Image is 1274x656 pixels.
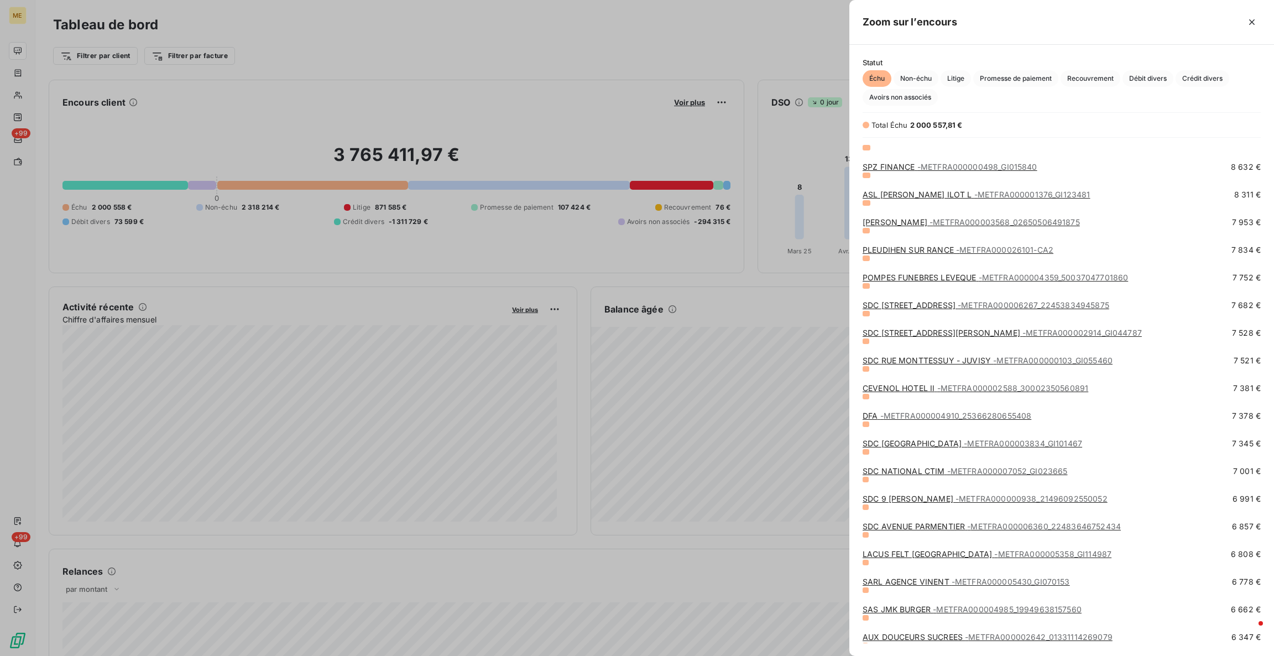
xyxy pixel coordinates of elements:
a: SDC [STREET_ADDRESS][PERSON_NAME] [863,328,1142,337]
button: Avoirs non associés [863,89,938,106]
span: 6 808 € [1231,549,1261,560]
a: [PERSON_NAME] [863,217,1080,227]
span: 7 378 € [1232,410,1261,421]
span: 7 752 € [1233,272,1261,283]
a: ASL [PERSON_NAME] ILOT L [863,190,1090,199]
span: - METFRA000005430_GI070153 [952,577,1070,586]
iframe: Intercom live chat [1236,618,1263,645]
span: - METFRA000000938_21496092550052 [955,494,1108,503]
span: 7 001 € [1233,466,1261,477]
span: - METFRA000006360_22483646752434 [967,522,1121,531]
span: - METFRA000002914_GI044787 [1022,328,1142,337]
a: SDC AVENUE PARMENTIER [863,522,1121,531]
span: 7 381 € [1233,383,1261,394]
span: 7 682 € [1231,300,1261,311]
span: 2 000 557,81 € [910,121,963,129]
span: - METFRA000005358_GI114987 [994,549,1111,559]
a: LACUS FELT [GEOGRAPHIC_DATA] [863,549,1111,559]
span: 7 528 € [1232,327,1261,339]
button: Litige [941,70,971,87]
span: - METFRA000006267_22453834945875 [958,300,1109,310]
a: SARL AGENCE VINENT [863,577,1070,586]
a: SPZ FINANCE [863,162,1037,171]
span: Statut [863,58,1261,67]
span: 7 521 € [1234,355,1261,366]
span: - METFRA000002588_30002350560891 [937,383,1089,393]
a: AUX DOUCEURS SUCREES [863,632,1113,642]
a: DFA [863,411,1031,420]
span: - METFRA000000498_GI015840 [917,162,1037,171]
span: - METFRA000004985_19949638157560 [933,605,1082,614]
span: 6 857 € [1232,521,1261,532]
span: 8 311 € [1234,189,1261,200]
a: PLEUDIHEN SUR RANCE [863,245,1053,254]
button: Non-échu [894,70,938,87]
a: SAS JMK BURGER [863,605,1082,614]
a: SDC [STREET_ADDRESS] [863,300,1109,310]
span: 8 632 € [1231,162,1261,173]
span: - METFRA000003834_GI101467 [964,439,1082,448]
span: - METFRA000001376_GI123481 [974,190,1090,199]
span: 8 705 € [1232,134,1261,145]
span: - METFRA000000103_GI055460 [993,356,1113,365]
span: 6 347 € [1231,632,1261,643]
span: - METFRA000026101-CA2 [956,245,1053,254]
button: Échu [863,70,891,87]
span: 6 778 € [1232,576,1261,587]
button: Débit divers [1122,70,1173,87]
button: Recouvrement [1061,70,1120,87]
button: Crédit divers [1176,70,1229,87]
span: 7 345 € [1232,438,1261,449]
div: grid [849,144,1274,643]
a: CEVENOL HOTEL II [863,383,1088,393]
span: - METFRA000004359_50037047701860 [979,273,1129,282]
span: - METFRA000007052_GI023665 [947,466,1068,476]
a: SDC [GEOGRAPHIC_DATA] [863,439,1082,448]
a: SDC NATIONAL CTIM [863,466,1067,476]
span: - METFRA000004910_25366280655408 [880,411,1032,420]
span: - METFRA000002642_01331114269079 [965,632,1113,642]
span: Total Échu [871,121,908,129]
a: SDC 9 [PERSON_NAME] [863,494,1108,503]
h5: Zoom sur l’encours [863,14,957,30]
span: 7 953 € [1232,217,1261,228]
span: 7 834 € [1231,244,1261,256]
a: POMPES FUNEBRES LEVEQUE [863,273,1128,282]
a: SDC RUE MONTTESSUY - JUVISY [863,356,1113,365]
button: Promesse de paiement [973,70,1058,87]
span: 6 662 € [1231,604,1261,615]
span: - METFRA000003568_02650506491875 [930,217,1080,227]
span: 6 991 € [1233,493,1261,504]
